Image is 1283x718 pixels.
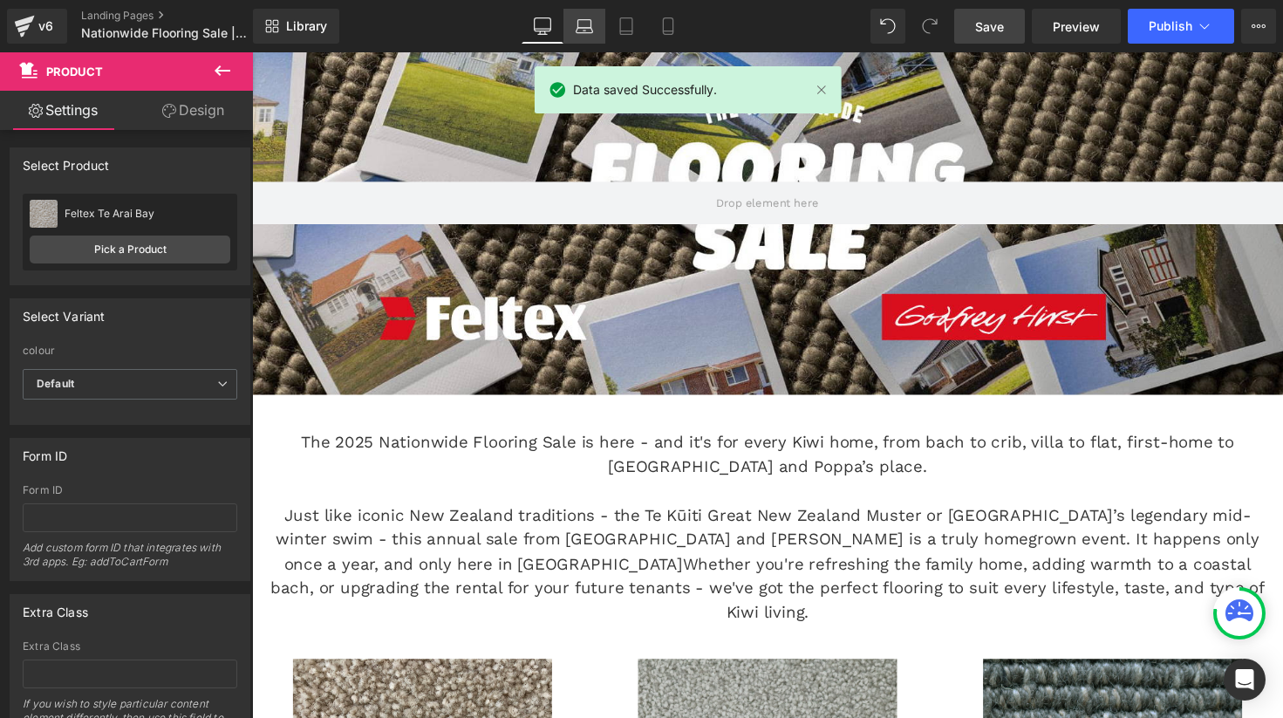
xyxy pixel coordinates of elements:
[1241,9,1276,44] button: More
[563,9,605,44] a: Laptop
[1128,9,1234,44] button: Publish
[647,9,689,44] a: Mobile
[23,148,110,173] div: Select Product
[46,65,103,79] span: Product
[912,9,947,44] button: Redo
[1224,659,1266,701] div: Open Intercom Messenger
[23,345,237,362] label: colour
[81,9,282,23] a: Landing Pages
[23,640,237,653] div: Extra Class
[81,26,249,40] span: Nationwide Flooring Sale | [PERSON_NAME] Flooring
[23,595,88,619] div: Extra Class
[1053,17,1100,36] span: Preview
[23,484,237,496] div: Form ID
[23,439,67,463] div: Form ID
[1149,19,1192,33] span: Publish
[23,541,237,580] div: Add custom form ID that integrates with 3rd apps. Eg: addToCartForm
[30,200,58,228] img: pImage
[1032,9,1121,44] a: Preview
[7,9,67,44] a: v6
[17,462,1038,587] p: Just like iconic New Zealand traditions - the Te Kūiti Great New Zealand Muster or [GEOGRAPHIC_DA...
[37,377,74,390] b: Default
[17,387,1038,437] p: The 2025 Nationwide Flooring Sale is here - and it's for every Kiwi home, from bach to crib, vill...
[286,18,327,34] span: Library
[870,9,905,44] button: Undo
[65,208,230,220] div: Feltex Te Arai Bay
[35,15,57,38] div: v6
[522,9,563,44] a: Desktop
[573,80,717,99] span: Data saved Successfully.
[30,236,230,263] a: Pick a Product
[253,9,339,44] a: New Library
[975,17,1004,36] span: Save
[23,299,106,324] div: Select Variant
[130,91,256,130] a: Design
[605,9,647,44] a: Tablet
